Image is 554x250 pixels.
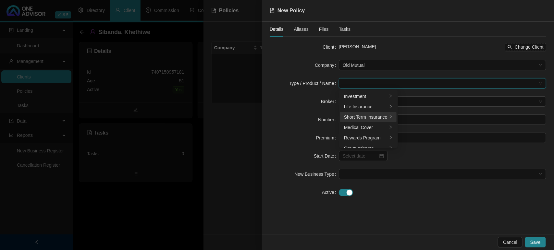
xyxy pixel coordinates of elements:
[344,134,388,141] div: Rewards Program
[294,169,339,179] label: New Business Type
[270,27,284,31] span: Details
[344,124,388,131] div: Medical Cover
[316,133,339,143] label: Premium
[389,94,393,98] span: right
[321,96,339,107] label: Broker
[503,239,517,246] span: Cancel
[340,143,397,153] li: Group scheme
[389,115,393,119] span: right
[340,122,397,133] li: Medical Cover
[343,152,378,160] input: Select date
[389,104,393,108] span: right
[508,45,512,49] span: search
[344,113,388,121] div: Short Term Insurance
[525,237,546,247] button: Save
[277,8,305,13] span: New Policy
[314,151,339,161] label: Start Date
[340,91,397,101] li: Investment
[270,8,275,13] span: file-text
[389,146,393,150] span: right
[344,145,388,152] div: Group scheme
[530,239,541,246] span: Save
[344,93,388,100] div: Investment
[343,60,542,70] span: Old Mutual
[289,78,339,89] label: Type / Product / Name
[318,114,339,125] label: Number
[323,42,339,52] label: Client
[339,27,351,31] span: Tasks
[340,112,397,122] li: Short Term Insurance
[505,43,546,51] button: Change Client
[315,60,339,70] label: Company
[515,43,544,51] span: Change Client
[319,27,329,31] span: Files
[389,136,393,139] span: right
[322,187,339,197] label: Active
[389,125,393,129] span: right
[340,133,397,143] li: Rewards Program
[340,101,397,112] li: Life Insurance
[294,27,309,31] span: Aliases
[344,103,388,110] div: Life Insurance
[498,237,523,247] button: Cancel
[339,44,376,49] span: [PERSON_NAME]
